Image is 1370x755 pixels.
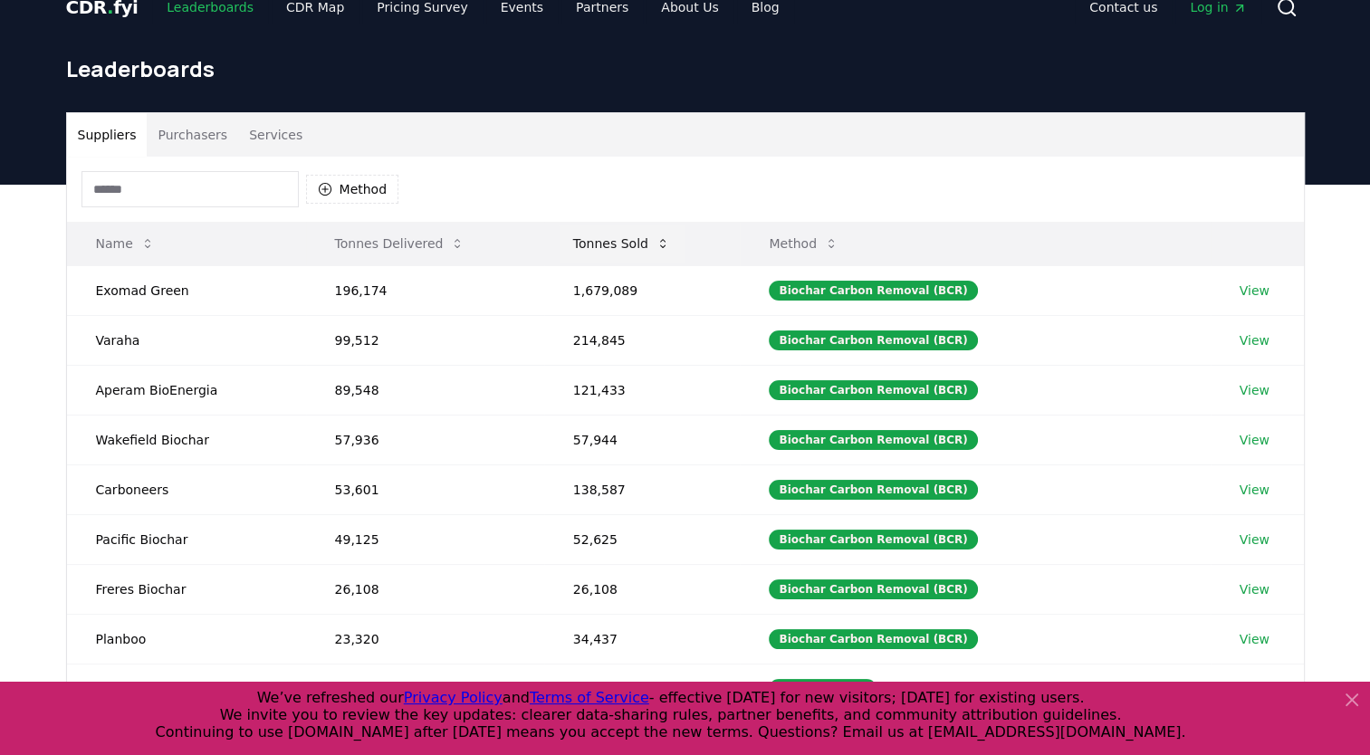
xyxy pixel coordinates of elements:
td: 36,979 [544,664,741,713]
td: 1,679,089 [544,265,741,315]
td: 57,944 [544,415,741,464]
div: Biochar Carbon Removal (BCR) [769,430,977,450]
td: Freres Biochar [67,564,306,614]
td: Pacific Biochar [67,514,306,564]
td: 121,433 [544,365,741,415]
td: 99,512 [306,315,544,365]
td: 26,108 [544,564,741,614]
a: View [1240,530,1269,549]
td: 52,625 [544,514,741,564]
div: Biochar Carbon Removal (BCR) [769,330,977,350]
button: Method [754,225,853,262]
a: View [1240,331,1269,349]
button: Name [81,225,169,262]
a: View [1240,481,1269,499]
td: Carboneers [67,464,306,514]
div: Biochar Carbon Removal (BCR) [769,480,977,500]
div: Biochar Carbon Removal (BCR) [769,579,977,599]
td: 53,601 [306,464,544,514]
a: View [1240,381,1269,399]
td: 89,548 [306,365,544,415]
button: Tonnes Delivered [321,225,480,262]
button: Tonnes Sold [559,225,685,262]
div: Biochar Carbon Removal (BCR) [769,530,977,550]
div: Biochar Carbon Removal (BCR) [769,281,977,301]
div: Mineralization [769,679,877,699]
a: View [1240,630,1269,648]
td: Wakefield Biochar [67,415,306,464]
td: Exomad Green [67,265,306,315]
div: Biochar Carbon Removal (BCR) [769,629,977,649]
a: View [1240,580,1269,598]
div: Biochar Carbon Removal (BCR) [769,380,977,400]
td: 34,437 [544,614,741,664]
td: CarbonCure [67,664,306,713]
td: 23,320 [306,614,544,664]
button: Purchasers [147,113,238,157]
td: 26,108 [306,564,544,614]
a: View [1240,282,1269,300]
td: Planboo [67,614,306,664]
td: 196,174 [306,265,544,315]
td: 214,845 [544,315,741,365]
h1: Leaderboards [66,54,1305,83]
td: 23,191 [306,664,544,713]
td: 57,936 [306,415,544,464]
td: Varaha [67,315,306,365]
button: Suppliers [67,113,148,157]
td: 138,587 [544,464,741,514]
a: View [1240,431,1269,449]
td: Aperam BioEnergia [67,365,306,415]
a: View [1240,680,1269,698]
td: 49,125 [306,514,544,564]
button: Method [306,175,399,204]
button: Services [238,113,313,157]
